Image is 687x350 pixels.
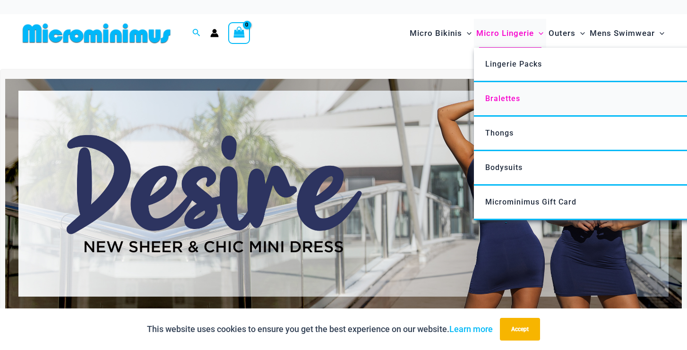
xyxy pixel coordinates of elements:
span: Menu Toggle [655,21,664,45]
span: Micro Bikinis [410,21,462,45]
span: Mens Swimwear [590,21,655,45]
span: Menu Toggle [462,21,472,45]
a: View Shopping Cart, empty [228,22,250,44]
p: This website uses cookies to ensure you get the best experience on our website. [147,322,493,336]
a: Mens SwimwearMenu ToggleMenu Toggle [587,19,667,48]
span: Bodysuits [485,163,523,172]
span: Microminimus Gift Card [485,197,576,206]
span: Lingerie Packs [485,60,542,68]
img: Desire me Navy Dress [5,79,682,309]
a: Micro BikinisMenu ToggleMenu Toggle [407,19,474,48]
nav: Site Navigation [406,17,668,49]
span: Menu Toggle [534,21,543,45]
a: OutersMenu ToggleMenu Toggle [546,19,587,48]
a: Learn more [449,324,493,334]
span: Micro Lingerie [476,21,534,45]
span: Thongs [485,128,514,137]
span: Menu Toggle [575,21,585,45]
a: Search icon link [192,27,201,39]
span: Outers [549,21,575,45]
img: MM SHOP LOGO FLAT [19,23,174,44]
button: Accept [500,318,540,341]
a: Micro LingerieMenu ToggleMenu Toggle [474,19,546,48]
a: Account icon link [210,29,219,37]
span: Bralettes [485,94,520,103]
